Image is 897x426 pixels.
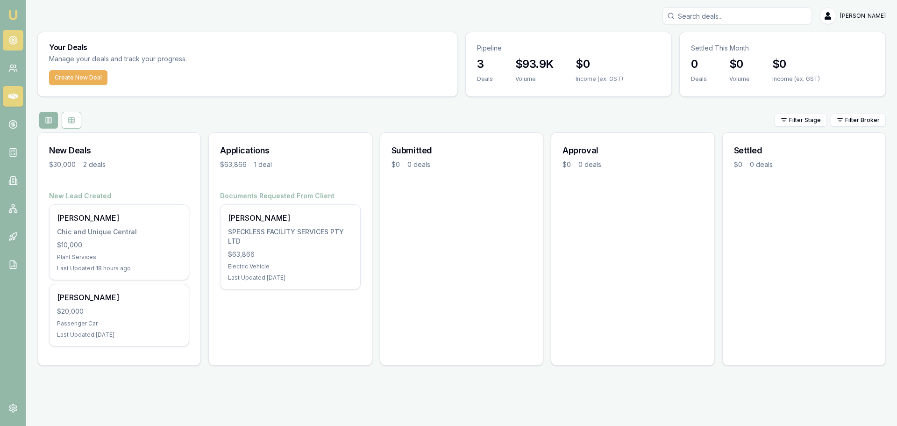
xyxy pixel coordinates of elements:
p: Manage your deals and track your progress. [49,54,288,65]
h3: $0 [772,57,820,72]
div: Income (ex. GST) [772,75,820,83]
span: Filter Stage [789,116,821,124]
h3: Submitted [392,144,532,157]
div: 1 deal [254,160,272,169]
div: SPECKLESS FACILITY SERVICES PTY LTD [228,227,352,246]
div: Plant Services [57,253,181,261]
button: Filter Stage [775,114,827,127]
div: $20,000 [57,307,181,316]
div: $63,866 [220,160,247,169]
p: Pipeline [477,43,660,53]
div: $10,000 [57,240,181,250]
div: Electric Vehicle [228,263,352,270]
div: Passenger Car [57,320,181,327]
h3: 0 [691,57,707,72]
button: Filter Broker [831,114,886,127]
h3: New Deals [49,144,189,157]
div: Chic and Unique Central [57,227,181,237]
div: 0 deals [750,160,773,169]
div: [PERSON_NAME] [57,212,181,224]
h3: $0 [576,57,623,72]
div: Last Updated: 18 hours ago [57,265,181,272]
div: 2 deals [83,160,106,169]
div: Deals [477,75,493,83]
div: [PERSON_NAME] [228,212,352,224]
div: Last Updated: [DATE] [57,331,181,339]
div: $0 [392,160,400,169]
h4: Documents Requested From Client [220,191,360,201]
div: Deals [691,75,707,83]
h3: 3 [477,57,493,72]
p: Settled This Month [691,43,874,53]
div: Income (ex. GST) [576,75,623,83]
h3: Approval [562,144,703,157]
div: Last Updated: [DATE] [228,274,352,282]
h3: Your Deals [49,43,446,51]
div: 0 deals [407,160,430,169]
span: [PERSON_NAME] [840,12,886,20]
span: Filter Broker [845,116,880,124]
h3: $0 [729,57,750,72]
h3: Applications [220,144,360,157]
h3: Settled [734,144,874,157]
div: $0 [734,160,742,169]
button: Create New Deal [49,70,107,85]
div: $30,000 [49,160,76,169]
div: Volume [515,75,553,83]
div: 0 deals [578,160,601,169]
div: [PERSON_NAME] [57,292,181,303]
div: Volume [729,75,750,83]
img: emu-icon-u.png [7,9,19,21]
h3: $93.9K [515,57,553,72]
div: $0 [562,160,571,169]
h4: New Lead Created [49,191,189,201]
input: Search deals [662,7,812,24]
div: $63,866 [228,250,352,259]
